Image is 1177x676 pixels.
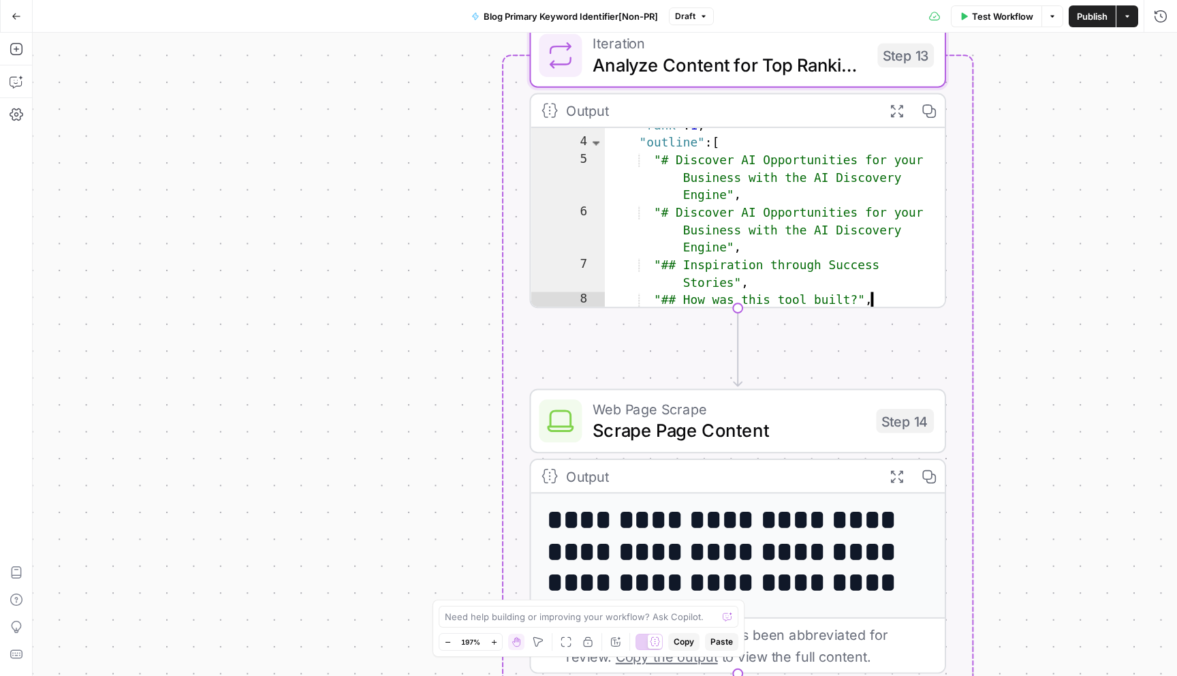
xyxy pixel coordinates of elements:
button: Blog Primary Keyword Identifier[Non-PR] [463,5,666,27]
div: Output [566,99,873,121]
div: Step 13 [877,44,934,68]
span: Draft [675,10,695,22]
span: 197% [461,636,480,647]
span: Test Workflow [972,10,1033,23]
div: 6 [531,204,604,257]
button: Draft [669,7,714,25]
button: Publish [1069,5,1116,27]
div: This output is too large & has been abbreviated for review. to view the full content. [566,624,934,667]
span: Iteration [593,33,866,55]
span: Toggle code folding, rows 4 through 12 [588,135,603,153]
span: Web Page Scrape [593,398,865,420]
div: IterationAnalyze Content for Top Ranking PagesStep 13Output "rank":1, "outline":[ "# Discover AI ... [530,23,946,308]
span: Copy [674,636,694,648]
div: 5 [531,152,604,204]
div: Output [566,465,873,487]
g: Edge from step_13 to step_14 [734,308,742,386]
div: 7 [531,257,604,292]
button: Copy [668,633,700,651]
span: Copy the output [616,648,718,664]
span: Paste [710,636,733,648]
button: Paste [705,633,738,651]
span: Blog Primary Keyword Identifier[Non-PR] [484,10,658,23]
div: 4 [531,135,604,153]
button: Test Workflow [951,5,1041,27]
span: Scrape Page Content [593,417,865,444]
span: Analyze Content for Top Ranking Pages [593,51,866,78]
span: Publish [1077,10,1108,23]
div: Step 14 [876,409,934,433]
div: 8 [531,292,604,309]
